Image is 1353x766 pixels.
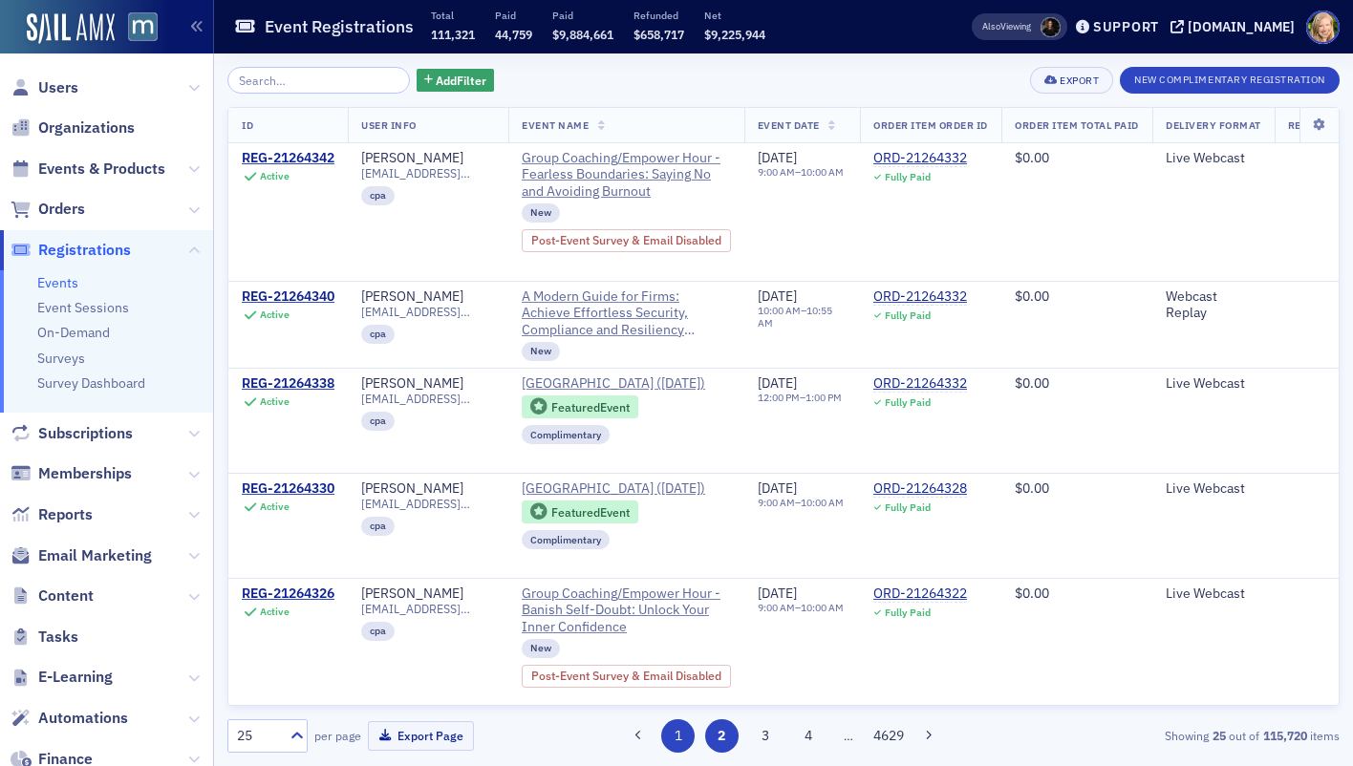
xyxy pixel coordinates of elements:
[758,304,832,330] time: 10:55 AM
[522,500,638,524] div: Featured Event
[705,719,739,753] button: 2
[634,27,684,42] span: $658,717
[11,545,152,566] a: Email Marketing
[11,240,131,261] a: Registrations
[361,166,495,181] span: [EMAIL_ADDRESS][DOMAIN_NAME]
[758,165,795,179] time: 9:00 AM
[801,601,844,614] time: 10:00 AM
[522,229,731,252] div: Post-Event Survey
[115,12,158,45] a: View Homepage
[368,721,474,751] button: Export Page
[38,77,78,98] span: Users
[11,77,78,98] a: Users
[1060,75,1099,86] div: Export
[792,719,826,753] button: 4
[873,288,967,306] div: ORD-21264332
[522,203,560,223] div: New
[522,342,560,361] div: New
[1188,18,1295,35] div: [DOMAIN_NAME]
[552,9,613,22] p: Paid
[758,479,797,497] span: [DATE]
[37,274,78,291] a: Events
[522,395,638,419] div: Featured Event
[361,480,463,498] a: [PERSON_NAME]
[1166,375,1261,393] div: Live Webcast
[1015,585,1049,602] span: $0.00
[242,288,334,306] div: REG-21264340
[495,27,532,42] span: 44,759
[1015,374,1049,392] span: $0.00
[982,20,1000,32] div: Also
[1166,585,1261,603] div: Live Webcast
[361,375,463,393] a: [PERSON_NAME]
[361,602,495,616] span: [EMAIL_ADDRESS][DOMAIN_NAME]
[758,601,795,614] time: 9:00 AM
[758,602,844,614] div: –
[11,199,85,220] a: Orders
[38,708,128,729] span: Automations
[758,118,820,132] span: Event Date
[758,166,844,179] div: –
[361,622,395,641] div: cpa
[11,463,132,484] a: Memberships
[38,545,152,566] span: Email Marketing
[27,13,115,44] img: SailAMX
[873,118,988,132] span: Order Item Order ID
[1166,288,1261,322] div: Webcast Replay
[551,402,630,413] div: Featured Event
[242,585,334,603] a: REG-21264326
[495,9,532,22] p: Paid
[38,423,133,444] span: Subscriptions
[522,118,589,132] span: Event Name
[242,480,334,498] a: REG-21264330
[237,726,279,746] div: 25
[431,9,475,22] p: Total
[1015,118,1139,132] span: Order Item Total Paid
[361,325,395,344] div: cpa
[37,324,110,341] a: On-Demand
[242,375,334,393] a: REG-21264338
[1166,480,1261,498] div: Live Webcast
[982,20,1031,33] span: Viewing
[885,501,931,514] div: Fully Paid
[38,240,131,261] span: Registrations
[361,118,417,132] span: User Info
[758,304,801,317] time: 10:00 AM
[11,627,78,648] a: Tasks
[11,159,165,180] a: Events & Products
[1259,727,1310,744] strong: 115,720
[801,165,844,179] time: 10:00 AM
[758,497,844,509] div: –
[38,667,113,688] span: E-Learning
[522,665,731,688] div: Post-Event Survey
[805,391,842,404] time: 1:00 PM
[38,159,165,180] span: Events & Products
[1015,287,1049,305] span: $0.00
[38,585,94,606] span: Content
[1306,11,1340,44] span: Profile
[11,585,94,606] a: Content
[242,118,253,132] span: ID
[128,12,158,42] img: SailAMX
[522,639,560,658] div: New
[1120,67,1340,94] button: New Complimentary Registration
[361,392,495,406] span: [EMAIL_ADDRESS][DOMAIN_NAME]
[522,288,731,339] a: A Modern Guide for Firms: Achieve Effortless Security, Compliance and Resiliency (brought to you ...
[522,425,610,444] div: Complimentary
[704,9,765,22] p: Net
[417,69,495,93] button: AddFilter
[1093,18,1159,35] div: Support
[361,517,395,536] div: cpa
[522,150,731,201] a: Group Coaching/Empower Hour - Fearless Boundaries: Saying No and Avoiding Burnout
[982,727,1340,744] div: Showing out of items
[1166,118,1261,132] span: Delivery Format
[873,480,967,498] div: ORD-21264328
[314,727,361,744] label: per page
[11,423,133,444] a: Subscriptions
[361,497,495,511] span: [EMAIL_ADDRESS][DOMAIN_NAME]
[361,150,463,167] a: [PERSON_NAME]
